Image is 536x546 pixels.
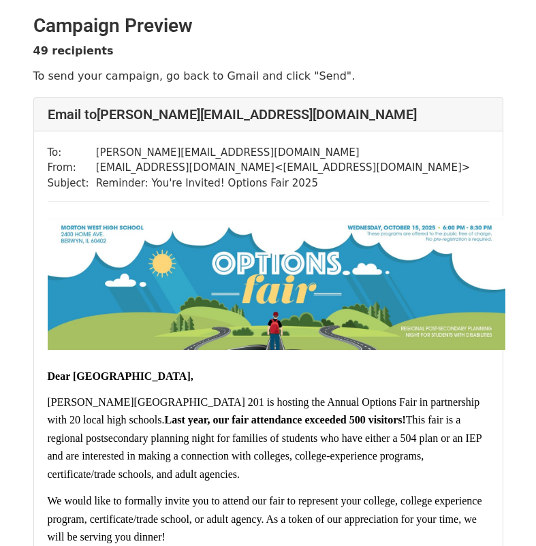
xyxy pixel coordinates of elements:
h2: Campaign Preview [33,14,503,37]
span: We would like to formally invite you to attend our fair to represent your college, college experi... [48,495,485,543]
strong: 49 recipients [33,44,114,57]
td: To: [48,145,96,161]
td: [PERSON_NAME][EMAIL_ADDRESS][DOMAIN_NAME] [96,145,471,161]
td: Reminder: You're Invited! Options Fair 2025 [96,176,471,191]
p: To send your campaign, go back to Gmail and click "Send". [33,69,503,83]
span: This fair is a regional postsecondary planning night for families of students who have either a 5... [48,414,484,479]
span: [PERSON_NAME][GEOGRAPHIC_DATA] 201 is hosting the Annual Options Fair in partnership with [48,396,483,425]
span: Last year, our fair attendance exceeded 500 visitors! [165,414,406,425]
span: Dear [GEOGRAPHIC_DATA], [48,370,193,382]
td: From: [48,160,96,176]
span: 20 local high schools. [69,414,165,425]
img: AD_4nXfz60CDlYHQ5lQSLXmNySFmj1N1gzwsue5Qa2HJIUhYrtwXKozt8qSjv6ndWW_lDWzq2DUR5FF5xT-dhbdjc2peJLlDf... [48,216,505,350]
td: Subject: [48,176,96,191]
h4: Email to [PERSON_NAME][EMAIL_ADDRESS][DOMAIN_NAME] [48,106,489,123]
td: [EMAIL_ADDRESS][DOMAIN_NAME] < [EMAIL_ADDRESS][DOMAIN_NAME] > [96,160,471,176]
